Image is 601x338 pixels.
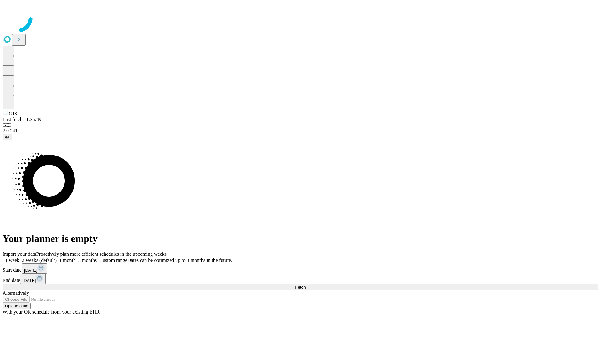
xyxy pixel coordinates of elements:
[5,135,9,139] span: @
[59,258,76,263] span: 1 month
[5,258,19,263] span: 1 week
[20,274,46,284] button: [DATE]
[3,303,31,309] button: Upload a file
[99,258,127,263] span: Custom range
[3,251,36,257] span: Import your data
[23,278,36,283] span: [DATE]
[3,128,598,134] div: 2.0.241
[3,263,598,274] div: Start date
[3,290,29,296] span: Alternatively
[3,309,100,315] span: With your OR schedule from your existing EHR
[3,134,12,140] button: @
[295,285,306,289] span: Fetch
[22,258,57,263] span: 2 weeks (default)
[36,251,168,257] span: Proactively plan more efficient schedules in the upcoming weeks.
[3,274,598,284] div: End date
[9,111,21,116] span: GJSH
[3,284,598,290] button: Fetch
[3,117,41,122] span: Last fetch: 11:35:49
[127,258,232,263] span: Dates can be optimized up to 3 months in the future.
[3,122,598,128] div: GEI
[22,263,47,274] button: [DATE]
[24,268,37,273] span: [DATE]
[78,258,97,263] span: 3 months
[3,233,598,244] h1: Your planner is empty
